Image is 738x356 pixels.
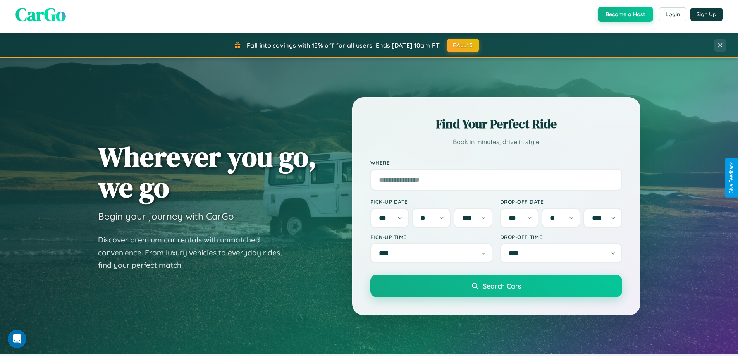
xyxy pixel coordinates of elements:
span: Search Cars [483,282,521,290]
h1: Wherever you go, we go [98,141,317,203]
iframe: Intercom live chat [8,330,26,348]
label: Drop-off Date [500,198,622,205]
button: Login [659,7,686,21]
button: Sign Up [690,8,723,21]
span: Fall into savings with 15% off for all users! Ends [DATE] 10am PT. [247,41,441,49]
h2: Find Your Perfect Ride [370,115,622,132]
label: Pick-up Date [370,198,492,205]
span: CarGo [15,2,66,27]
p: Discover premium car rentals with unmatched convenience. From luxury vehicles to everyday rides, ... [98,234,292,272]
button: FALL15 [447,39,479,52]
label: Pick-up Time [370,234,492,240]
h3: Begin your journey with CarGo [98,210,234,222]
label: Where [370,159,622,166]
div: Give Feedback [729,162,734,194]
button: Search Cars [370,275,622,297]
label: Drop-off Time [500,234,622,240]
p: Book in minutes, drive in style [370,136,622,148]
button: Become a Host [598,7,653,22]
